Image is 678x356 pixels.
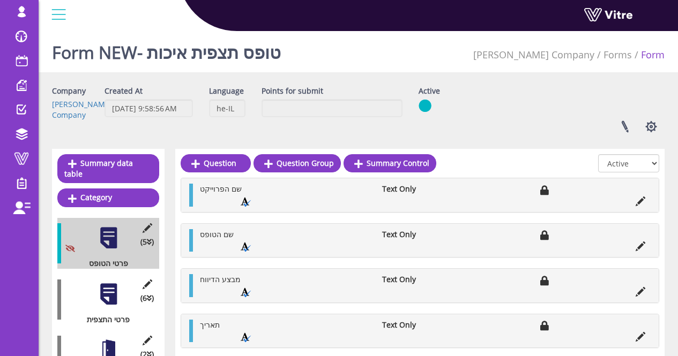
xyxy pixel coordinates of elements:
span: (5 ) [140,237,154,247]
li: Text Only [377,184,445,194]
img: yes [419,99,431,112]
label: Points for submit [262,86,323,96]
span: תאריך [200,320,220,330]
span: מבצע הדיווח [200,274,241,284]
label: Company [52,86,86,96]
label: Active [419,86,440,96]
a: Question Group [254,154,341,172]
a: Question [181,154,251,172]
span: שם הטופס [200,229,234,239]
li: Text Only [377,274,445,285]
a: Summary Control [344,154,436,172]
a: Forms [604,48,632,61]
a: Category [57,188,159,207]
a: [PERSON_NAME] Company [473,48,594,61]
a: Summary data table [57,154,159,183]
li: Text Only [377,229,445,240]
a: [PERSON_NAME] Company [52,99,112,120]
div: פרטי התצפית [57,314,151,325]
div: פרטי הטופס [57,258,151,269]
span: (6 ) [140,293,154,304]
label: Created At [105,86,143,96]
label: Language [209,86,244,96]
li: Form [632,48,665,62]
span: שם הפרוייקט [200,184,242,194]
li: Text Only [377,320,445,330]
h1: Form NEW- טופס תצפית איכות [52,27,281,72]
